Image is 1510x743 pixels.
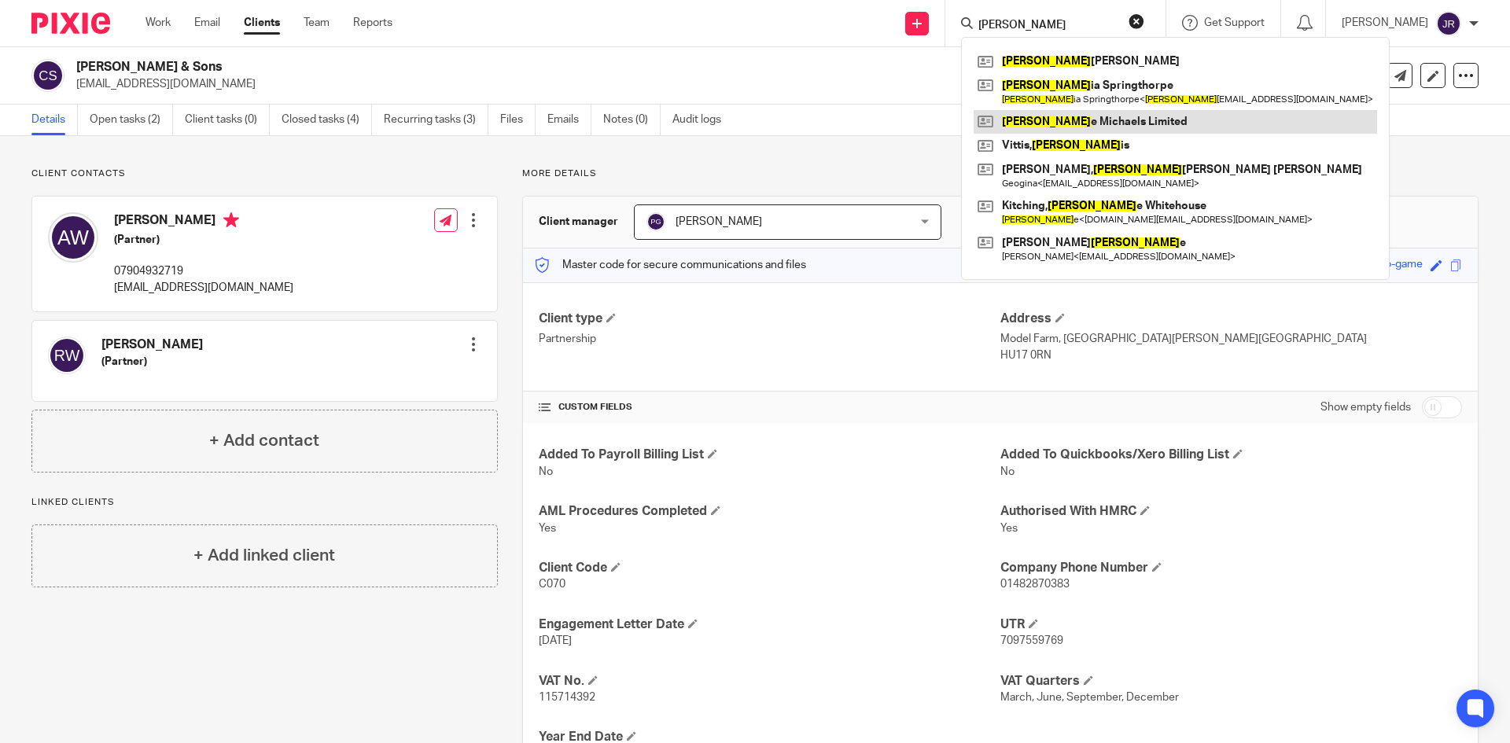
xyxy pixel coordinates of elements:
a: Files [500,105,536,135]
span: [DATE] [539,635,572,646]
span: No [539,466,553,477]
span: 01482870383 [1000,579,1070,590]
a: Reports [353,15,392,31]
h4: Address [1000,311,1462,327]
h4: Client type [539,311,1000,327]
a: Audit logs [672,105,733,135]
a: Email [194,15,220,31]
a: Emails [547,105,591,135]
img: svg%3E [31,59,64,92]
p: Linked clients [31,496,498,509]
h4: [PERSON_NAME] [101,337,203,353]
span: Get Support [1204,17,1265,28]
a: Team [304,15,330,31]
img: svg%3E [646,212,665,231]
span: March, June, September, December [1000,692,1179,703]
h5: (Partner) [101,354,203,370]
h4: Added To Quickbooks/Xero Billing List [1000,447,1462,463]
button: Clear [1129,13,1144,29]
a: Notes (0) [603,105,661,135]
p: Master code for secure communications and files [535,257,806,273]
p: [EMAIL_ADDRESS][DOMAIN_NAME] [114,280,293,296]
h4: VAT No. [539,673,1000,690]
img: svg%3E [48,212,98,263]
i: Primary [223,212,239,228]
span: C070 [539,579,565,590]
p: HU17 0RN [1000,348,1462,363]
a: Details [31,105,78,135]
p: Partnership [539,331,1000,347]
h4: CUSTOM FIELDS [539,401,1000,414]
p: Model Farm, [GEOGRAPHIC_DATA][PERSON_NAME][GEOGRAPHIC_DATA] [1000,331,1462,347]
input: Search [977,19,1118,33]
a: Recurring tasks (3) [384,105,488,135]
h4: Company Phone Number [1000,560,1462,576]
a: Clients [244,15,280,31]
span: Yes [1000,523,1018,534]
span: Yes [539,523,556,534]
h4: Added To Payroll Billing List [539,447,1000,463]
h3: Client manager [539,214,618,230]
p: [EMAIL_ADDRESS][DOMAIN_NAME] [76,76,1265,92]
p: [PERSON_NAME] [1342,15,1428,31]
span: [PERSON_NAME] [676,216,762,227]
h4: + Add contact [209,429,319,453]
img: svg%3E [48,337,86,374]
h4: Client Code [539,560,1000,576]
a: Open tasks (2) [90,105,173,135]
a: Work [145,15,171,31]
img: Pixie [31,13,110,34]
h5: (Partner) [114,232,293,248]
h4: Engagement Letter Date [539,616,1000,633]
label: Show empty fields [1320,399,1411,415]
img: svg%3E [1436,11,1461,36]
span: 7097559769 [1000,635,1063,646]
h4: [PERSON_NAME] [114,212,293,232]
a: Client tasks (0) [185,105,270,135]
span: No [1000,466,1015,477]
h2: [PERSON_NAME] & Sons [76,59,1027,75]
p: More details [522,167,1479,180]
h4: AML Procedures Completed [539,503,1000,520]
p: 07904932719 [114,263,293,279]
h4: UTR [1000,616,1462,633]
h4: + Add linked client [193,543,335,568]
p: Client contacts [31,167,498,180]
h4: VAT Quarters [1000,673,1462,690]
span: 115714392 [539,692,595,703]
a: Closed tasks (4) [282,105,372,135]
h4: Authorised With HMRC [1000,503,1462,520]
